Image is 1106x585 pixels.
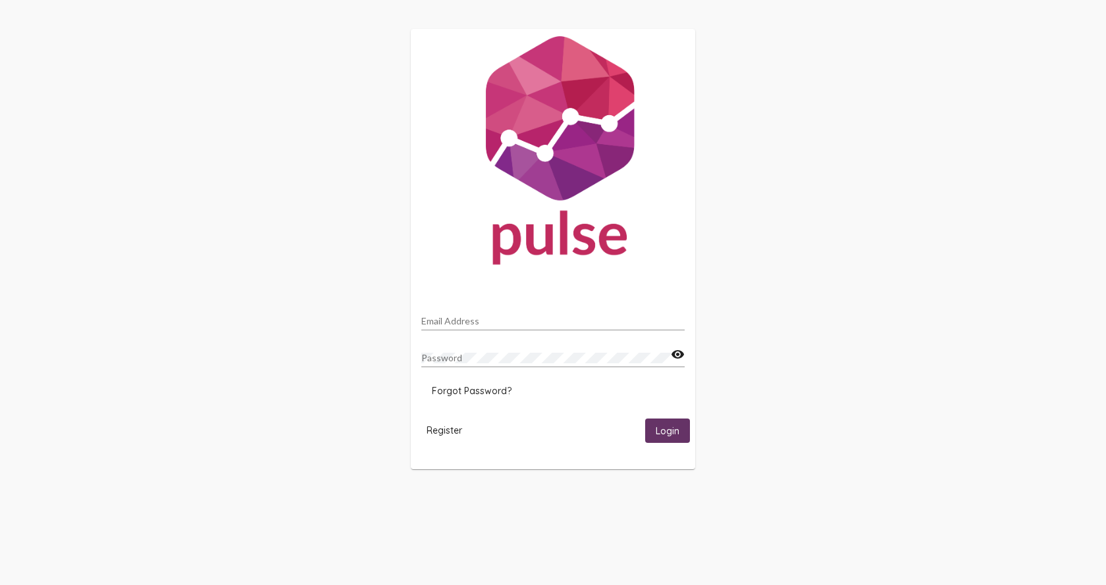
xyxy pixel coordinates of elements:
button: Register [416,419,473,443]
button: Login [645,419,690,443]
span: Login [656,425,679,437]
span: Register [427,424,462,436]
mat-icon: visibility [671,347,685,363]
span: Forgot Password? [432,385,512,397]
button: Forgot Password? [421,379,522,403]
img: Pulse For Good Logo [411,29,695,278]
